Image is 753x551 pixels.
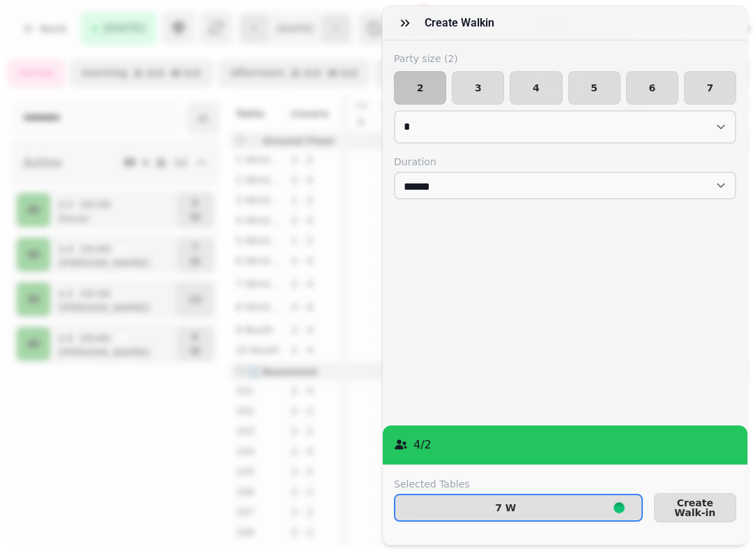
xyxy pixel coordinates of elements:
span: 7 [696,83,724,93]
label: Party size ( 2 ) [394,52,736,66]
span: 4 [522,83,550,93]
span: 6 [638,83,667,93]
button: 7 W [394,494,643,522]
button: 2 [394,71,446,105]
p: 7 W [495,503,516,513]
button: Create Walk-in [654,493,736,522]
span: Create Walk-in [666,498,724,518]
label: Selected Tables [394,477,643,491]
button: 3 [452,71,504,105]
button: 6 [626,71,678,105]
p: 4 / 2 [413,437,432,453]
span: 3 [464,83,492,93]
span: 2 [406,83,434,93]
button: 4 [510,71,562,105]
button: 5 [568,71,621,105]
span: 5 [580,83,609,93]
label: Duration [394,155,736,169]
button: 7 [684,71,736,105]
h3: Create walkin [425,15,500,31]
